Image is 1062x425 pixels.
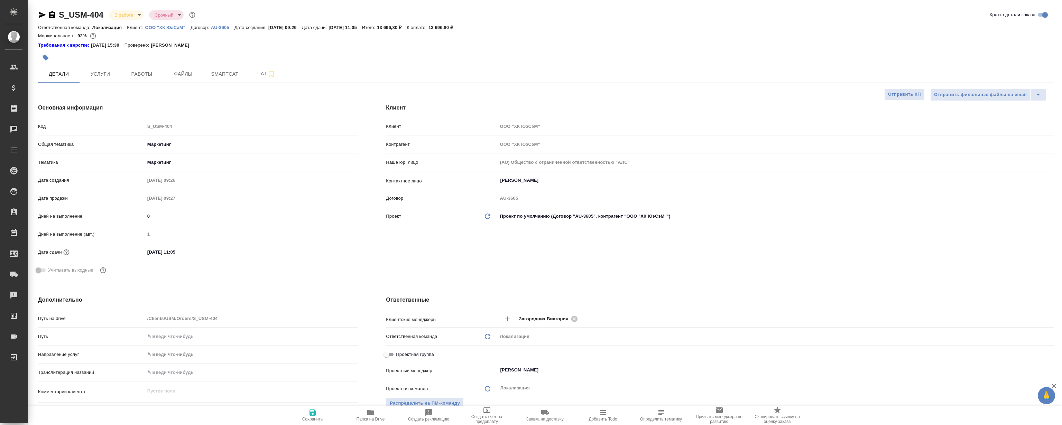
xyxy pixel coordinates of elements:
[62,248,71,257] button: Если добавить услуги и заполнить их объемом, то дата рассчитается автоматически
[302,417,323,422] span: Сохранить
[38,195,145,202] p: Дата продажи
[145,247,205,257] input: ✎ Введи что-нибудь
[48,11,56,19] button: Скопировать ссылку
[145,331,359,341] input: ✎ Введи что-нибудь
[632,406,690,425] button: Определить тематику
[59,10,103,19] a: S_USM-404
[1038,387,1055,404] button: 🙏
[38,213,145,220] p: Дней на выполнение
[690,406,748,425] button: Призвать менеджера по развитию
[640,417,682,422] span: Определить тематику
[519,315,572,322] span: Загородних Виктория
[149,10,184,20] div: В работе
[497,193,1054,203] input: Пустое поле
[386,178,497,185] p: Контактное лицо
[234,25,268,30] p: Дата создания:
[386,159,497,166] p: Наше юр. лицо
[42,70,75,78] span: Детали
[38,11,46,19] button: Скопировать ссылку для ЯМессенджера
[934,91,1027,99] span: Отправить финальные файлы на email
[386,123,497,130] p: Клиент
[38,141,145,148] p: Общая тематика
[38,333,145,340] p: Путь
[112,12,135,18] button: В работе
[589,417,617,422] span: Добавить Todo
[92,25,127,30] p: Локализация
[462,414,512,424] span: Создать счет на предоплату
[38,25,92,30] p: Ответственная команда:
[516,406,574,425] button: Заявка на доставку
[497,157,1054,167] input: Пустое поле
[145,211,359,221] input: ✎ Введи что-нибудь
[38,369,145,376] p: Транслитерация названий
[38,42,91,49] div: Нажми, чтобы открыть папку с инструкцией
[386,397,464,409] span: В заказе уже есть ответственный ПМ или ПМ группа
[38,351,145,358] p: Направление услуг
[407,25,428,30] p: К оплате:
[84,70,117,78] span: Услуги
[151,42,194,49] p: [PERSON_NAME]
[99,266,108,275] button: Выбери, если сб и вс нужно считать рабочими днями для выполнения заказа.
[386,367,497,374] p: Проектный менеджер
[930,88,1046,101] div: split button
[38,249,62,256] p: Дата сдачи
[167,70,200,78] span: Файлы
[752,414,802,424] span: Скопировать ссылку на оценку заказа
[188,10,197,19] button: Доп статусы указывают на важность/срочность заказа
[147,351,350,358] div: ✎ Введи что-нибудь
[145,193,205,203] input: Пустое поле
[145,175,205,185] input: Пустое поле
[386,213,401,220] p: Проект
[499,311,516,327] button: Добавить менеджера
[1051,318,1052,320] button: Open
[145,229,359,239] input: Пустое поле
[145,25,191,30] p: ООО "ХК ЮэСэМ"
[145,24,191,30] a: ООО "ХК ЮэСэМ"
[386,397,464,409] button: Распределить на ПМ-команду
[38,123,145,130] p: Код
[302,25,329,30] p: Дата сдачи:
[267,70,275,78] svg: Подписаться
[400,406,458,425] button: Создать рекламацию
[930,88,1031,101] button: Отправить финальные файлы на email
[377,25,407,30] p: 13 696,80 ₽
[38,315,145,322] p: Путь на drive
[1051,180,1052,181] button: Open
[38,33,77,38] p: Маржинальность:
[191,25,211,30] p: Договор:
[145,121,359,131] input: Пустое поле
[48,267,93,274] span: Учитывать выходные
[408,417,449,422] span: Создать рекламацию
[362,25,377,30] p: Итого:
[694,414,744,424] span: Призвать менеджера по развитию
[38,296,358,304] h4: Дополнительно
[145,139,359,150] div: Маркетинг
[748,406,806,425] button: Скопировать ссылку на оценку заказа
[89,31,98,40] button: 905.84 RUB;
[38,231,145,238] p: Дней на выполнение (авт.)
[390,399,460,407] span: Распределить на ПМ-команду
[284,406,342,425] button: Сохранить
[38,50,53,65] button: Добавить тэг
[526,417,563,422] span: Заявка на доставку
[91,42,124,49] p: [DATE] 15:30
[153,12,175,18] button: Срочный
[38,388,145,395] p: Комментарии клиента
[386,296,1054,304] h4: Ответственные
[38,159,145,166] p: Тематика
[497,139,1054,149] input: Пустое поле
[386,333,437,340] p: Ответственная команда
[211,25,234,30] p: AU-3605
[990,11,1035,18] span: Кратко детали заказа
[1041,388,1052,403] span: 🙏
[268,25,302,30] p: [DATE] 09:26
[1051,369,1052,371] button: Open
[888,91,921,98] span: Отправить КП
[386,104,1054,112] h4: Клиент
[386,195,497,202] p: Договор
[884,88,925,101] button: Отправить КП
[77,33,88,38] p: 92%
[145,313,359,323] input: Пустое поле
[519,314,580,323] div: Загородних Виктория
[497,121,1054,131] input: Пустое поле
